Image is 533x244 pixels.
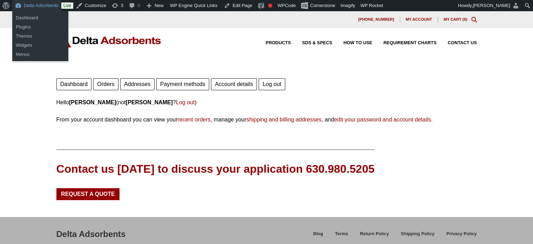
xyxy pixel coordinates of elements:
a: Dashboard [56,78,92,90]
a: Privacy Policy [440,230,477,242]
span: SDS & SPECS [302,41,332,45]
a: Plugins [12,22,68,32]
ul: Delta Adsorbents [12,29,68,61]
span: Privacy Policy [446,232,477,236]
a: SDS & SPECS [291,41,332,45]
a: Widgets [12,41,68,50]
a: Terms [329,230,354,242]
a: Shipping Policy [395,230,440,242]
div: Contact us [DATE] to discuss your application 630.980.5205 [56,161,375,177]
a: Requirement Charts [372,41,436,45]
a: Addresses [120,78,155,90]
span: Return Policy [360,232,389,236]
span: How to Use [343,41,372,45]
p: Hello (not ? ) [56,98,477,107]
a: Log out [176,99,194,105]
a: How to Use [332,41,372,45]
a: My Cart (0) [444,17,467,21]
span: Products [266,41,291,45]
a: edit your password and account details [334,117,431,123]
a: Menus [12,50,68,59]
div: Delta Adsorbents [56,228,126,240]
a: [PHONE_NUMBER] [353,17,400,22]
img: Delta Adsorbents [56,34,162,47]
a: Themes [12,32,68,41]
a: Contact Us [437,41,477,45]
span: [PHONE_NUMBER] [358,18,394,21]
span: Terms [335,232,348,236]
span: Contact Us [448,41,477,45]
span: Requirement Charts [383,41,436,45]
nav: Account pages [56,77,477,90]
a: Live [61,2,73,9]
a: Products [254,41,291,45]
strong: [PERSON_NAME] [126,99,173,105]
p: From your account dashboard you can view your , manage your , and . [56,115,477,124]
a: Request a Quote [56,188,120,200]
span: Blog [313,232,323,236]
div: Toggle Modal Content [471,17,477,22]
span: My account [406,18,432,21]
a: Account details [211,78,257,90]
strong: [PERSON_NAME] [69,99,116,105]
span: [PERSON_NAME] [473,3,510,8]
a: recent orders [177,117,210,123]
a: Blog [307,230,329,242]
a: shipping and billing addresses [246,117,321,123]
span: 0 [464,17,466,21]
a: My account [400,17,438,22]
a: Return Policy [354,230,395,242]
span: Shipping Policy [401,232,435,236]
div: Focus keyphrase not set [268,4,272,8]
ul: Delta Adsorbents [12,11,68,34]
span: Request a Quote [61,191,115,197]
a: Payment methods [156,78,209,90]
a: Dashboard [12,13,68,22]
a: Log out [259,78,285,90]
a: Orders [93,78,118,90]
